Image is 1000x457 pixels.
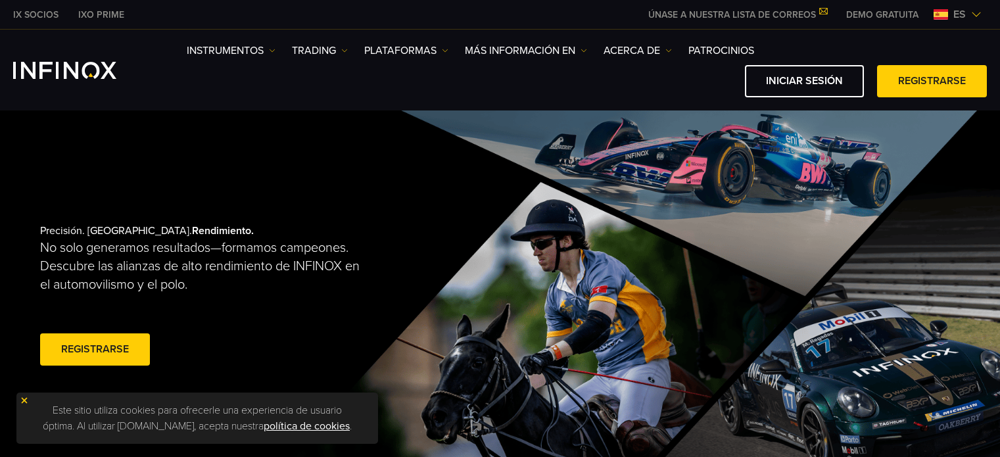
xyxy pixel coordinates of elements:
[40,239,371,294] p: No solo generamos resultados—formamos campeones. Descubre las alianzas de alto rendimiento de INF...
[688,43,754,59] a: Patrocinios
[23,399,371,437] p: Este sitio utiliza cookies para ofrecerle una experiencia de usuario óptima. Al utilizar [DOMAIN_...
[745,65,864,97] a: Iniciar sesión
[187,43,275,59] a: Instrumentos
[20,396,29,405] img: yellow close icon
[836,8,928,22] a: INFINOX MENU
[877,65,987,97] a: Registrarse
[192,224,254,237] strong: Rendimiento.
[364,43,448,59] a: PLATAFORMAS
[40,333,150,366] a: Registrarse
[13,62,147,79] a: INFINOX Logo
[604,43,672,59] a: ACERCA DE
[264,420,350,433] a: política de cookies
[638,9,836,20] a: ÚNASE A NUESTRA LISTA DE CORREOS
[68,8,134,22] a: INFINOX
[292,43,348,59] a: TRADING
[948,7,971,22] span: es
[40,203,454,390] div: Precisión. [GEOGRAPHIC_DATA].
[3,8,68,22] a: INFINOX
[465,43,587,59] a: Más información en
